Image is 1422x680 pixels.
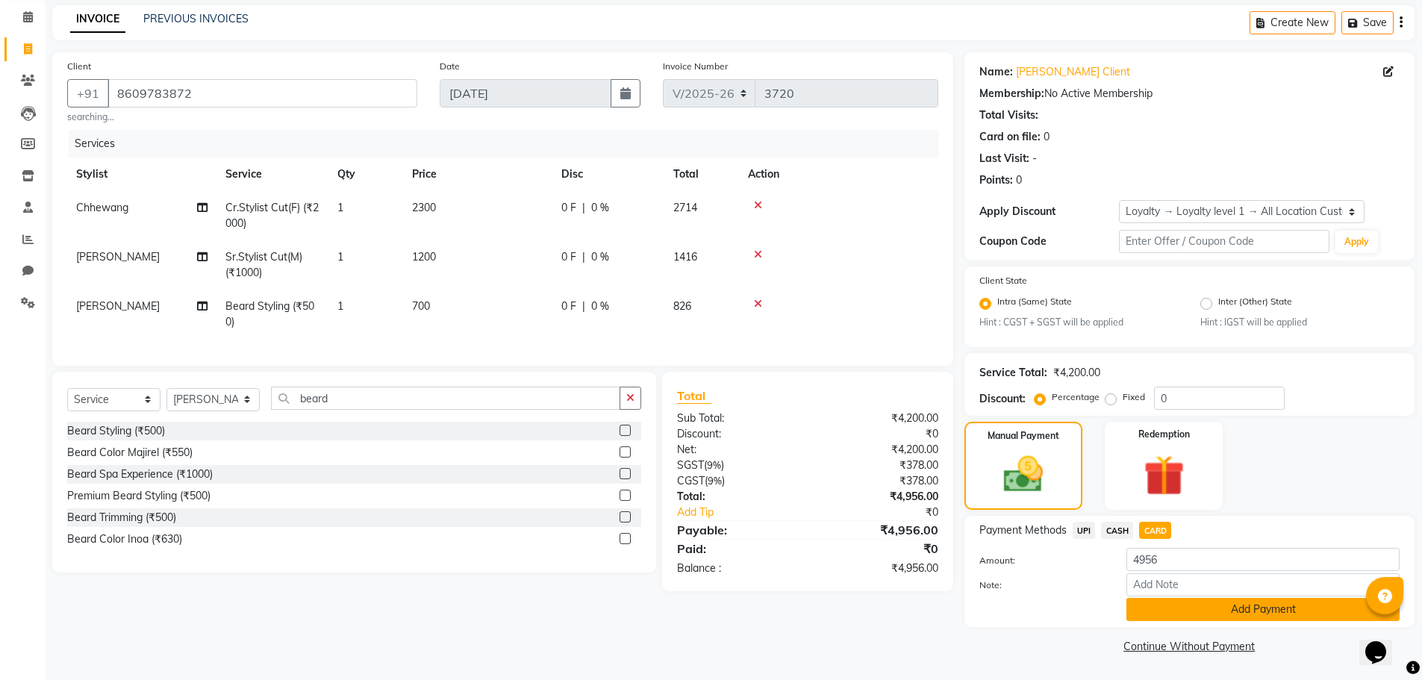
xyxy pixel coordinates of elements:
span: 9% [708,475,722,487]
div: Last Visit: [979,151,1029,166]
th: Stylist [67,157,216,191]
th: Total [664,157,739,191]
span: | [582,299,585,314]
small: Hint : CGST + SGST will be applied [979,316,1179,329]
label: Amount: [968,554,1116,567]
div: ₹0 [832,505,949,520]
div: ₹0 [808,426,949,442]
div: Points: [979,172,1013,188]
div: ₹4,200.00 [808,442,949,458]
span: 1 [337,250,343,263]
div: ( ) [666,458,808,473]
div: Discount: [979,391,1026,407]
span: [PERSON_NAME] [76,299,160,313]
span: Payment Methods [979,523,1067,538]
div: ₹4,200.00 [808,411,949,426]
span: 2714 [673,201,697,214]
div: Discount: [666,426,808,442]
input: Amount [1126,548,1400,571]
span: 1 [337,299,343,313]
div: 0 [1044,129,1050,145]
div: - [1032,151,1037,166]
div: Card on file: [979,129,1041,145]
div: No Active Membership [979,86,1400,102]
span: 0 % [591,299,609,314]
span: | [582,249,585,265]
label: Manual Payment [988,429,1059,443]
span: CARD [1139,522,1171,539]
span: [PERSON_NAME] [76,250,160,263]
div: Sub Total: [666,411,808,426]
a: PREVIOUS INVOICES [143,12,249,25]
button: Create New [1250,11,1335,34]
span: Chhewang [76,201,128,214]
iframe: chat widget [1359,620,1407,665]
div: Apply Discount [979,204,1120,219]
div: ₹4,956.00 [808,489,949,505]
div: ₹378.00 [808,473,949,489]
th: Disc [552,157,664,191]
div: ( ) [666,473,808,489]
span: 0 % [591,249,609,265]
span: Cr.Stylist Cut(F) (₹2000) [225,201,319,230]
div: ₹4,200.00 [1053,365,1100,381]
small: searching... [67,110,417,124]
th: Service [216,157,328,191]
span: SGST [677,458,704,472]
span: 2300 [412,201,436,214]
div: Beard Color Majirel (₹550) [67,445,193,461]
label: Percentage [1052,390,1100,404]
div: Beard Trimming (₹500) [67,510,176,525]
span: Beard Styling (₹500) [225,299,314,328]
div: Beard Styling (₹500) [67,423,165,439]
div: Service Total: [979,365,1047,381]
label: Note: [968,578,1116,592]
span: Sr.Stylist Cut(M) (₹1000) [225,250,302,279]
span: 0 F [561,299,576,314]
th: Price [403,157,552,191]
a: Add Tip [666,505,831,520]
span: 9% [707,459,721,471]
a: [PERSON_NAME] Client [1016,64,1130,80]
div: Paid: [666,540,808,558]
span: Total [677,388,711,404]
label: Invoice Number [663,60,728,73]
button: +91 [67,79,109,107]
button: Add Payment [1126,598,1400,621]
span: 0 F [561,200,576,216]
div: ₹378.00 [808,458,949,473]
div: ₹4,956.00 [808,521,949,539]
div: Payable: [666,521,808,539]
span: 1200 [412,250,436,263]
div: Coupon Code [979,234,1120,249]
span: 700 [412,299,430,313]
button: Save [1341,11,1394,34]
th: Qty [328,157,403,191]
div: Membership: [979,86,1044,102]
input: Search or Scan [271,387,620,410]
div: ₹4,956.00 [808,561,949,576]
a: Continue Without Payment [967,639,1412,655]
input: Search by Name/Mobile/Email/Code [107,79,417,107]
span: 1 [337,201,343,214]
span: | [582,200,585,216]
label: Fixed [1123,390,1145,404]
label: Intra (Same) State [997,295,1072,313]
div: Net: [666,442,808,458]
span: 826 [673,299,691,313]
img: _cash.svg [991,452,1055,497]
div: 0 [1016,172,1022,188]
button: Apply [1335,231,1378,253]
span: 0 F [561,249,576,265]
img: _gift.svg [1131,450,1197,501]
div: Services [69,130,949,157]
input: Enter Offer / Coupon Code [1119,230,1329,253]
div: Beard Spa Experience (₹1000) [67,467,213,482]
div: Total: [666,489,808,505]
div: Name: [979,64,1013,80]
label: Redemption [1138,428,1190,441]
span: CASH [1101,522,1133,539]
a: INVOICE [70,6,125,33]
label: Inter (Other) State [1218,295,1292,313]
span: UPI [1073,522,1096,539]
